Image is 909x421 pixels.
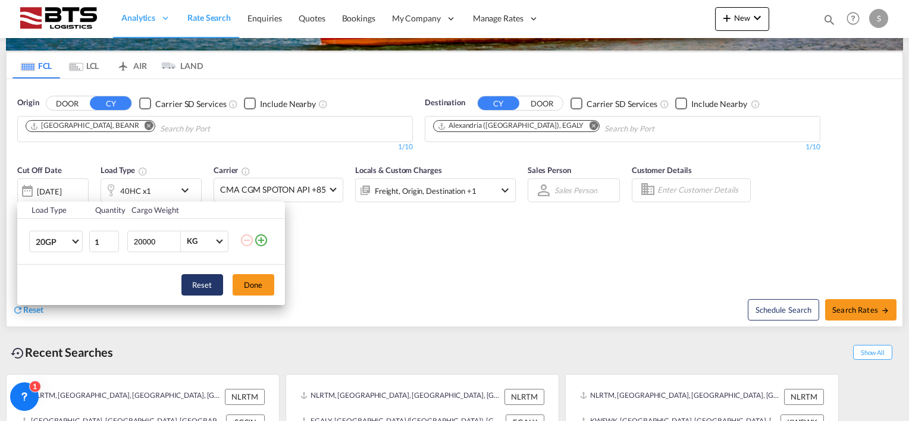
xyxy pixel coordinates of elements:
[233,274,274,296] button: Done
[181,274,223,296] button: Reset
[254,233,268,247] md-icon: icon-plus-circle-outline
[29,231,83,252] md-select: Choose: 20GP
[36,236,70,248] span: 20GP
[131,205,233,215] div: Cargo Weight
[133,231,180,252] input: Enter Weight
[17,202,88,219] th: Load Type
[88,202,125,219] th: Quantity
[187,236,198,246] div: KG
[240,233,254,247] md-icon: icon-minus-circle-outline
[89,231,119,252] input: Qty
